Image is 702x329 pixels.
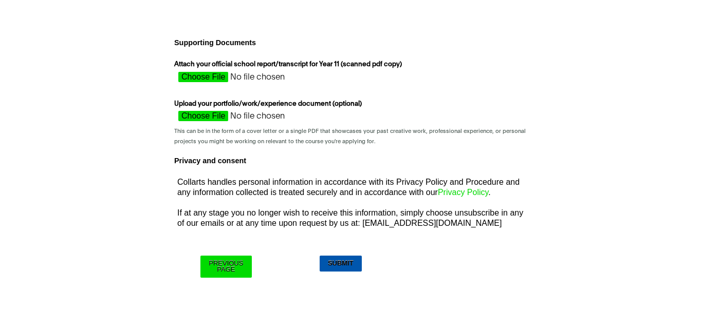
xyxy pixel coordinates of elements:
input: Previous Page [200,256,251,278]
input: Upload your portfolio/work/experience document (optional) [174,111,357,126]
span: This can be in the form of a cover letter or a single PDF that showcases your past creative work,... [174,128,526,144]
label: Upload your portfolio/work/experience document (optional) [174,99,364,111]
input: Attach your official school report/transcript for Year 11 (scanned pdf copy) [174,72,357,87]
h4: Supporting Documents [170,35,532,50]
a: Privacy Policy [438,188,488,197]
span: If at any stage you no longer wish to receive this information, simply choose unsubscribe in any ... [177,208,523,227]
b: Privacy and consent [174,157,246,165]
label: Attach your official school report/transcript for Year 11 (scanned pdf copy) [174,60,404,72]
span: Collarts handles personal information in accordance with its Privacy Policy and Procedure and any... [177,178,520,197]
input: Submit [320,256,362,272]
